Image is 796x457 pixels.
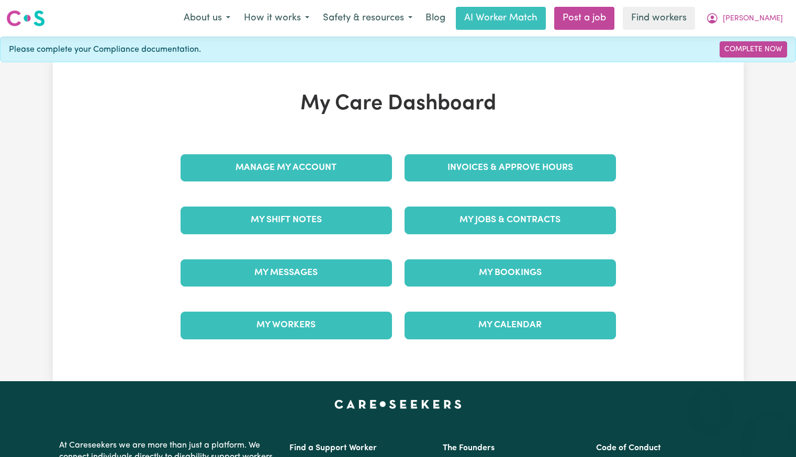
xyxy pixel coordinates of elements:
[554,7,614,30] a: Post a job
[6,6,45,30] a: Careseekers logo
[723,13,783,25] span: [PERSON_NAME]
[405,207,616,234] a: My Jobs & Contracts
[699,7,790,29] button: My Account
[6,9,45,28] img: Careseekers logo
[419,7,452,30] a: Blog
[181,154,392,181] a: Manage My Account
[720,41,787,58] a: Complete Now
[181,312,392,339] a: My Workers
[316,7,419,29] button: Safety & resources
[623,7,695,30] a: Find workers
[405,154,616,181] a: Invoices & Approve Hours
[596,444,661,452] a: Code of Conduct
[181,259,392,287] a: My Messages
[700,390,721,411] iframe: Close message
[456,7,546,30] a: AI Worker Match
[405,312,616,339] a: My Calendar
[754,415,788,449] iframe: Button to launch messaging window
[174,92,622,117] h1: My Care Dashboard
[443,444,495,452] a: The Founders
[405,259,616,287] a: My Bookings
[181,207,392,234] a: My Shift Notes
[237,7,316,29] button: How it works
[289,444,377,452] a: Find a Support Worker
[334,400,462,408] a: Careseekers home page
[9,43,201,56] span: Please complete your Compliance documentation.
[177,7,237,29] button: About us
